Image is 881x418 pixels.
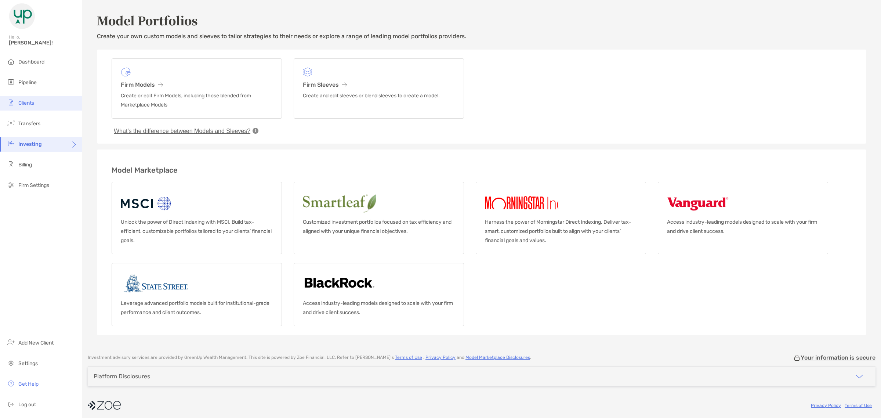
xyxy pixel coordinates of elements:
[845,403,872,408] a: Terms of Use
[97,12,866,29] h2: Model Portfolios
[667,217,819,236] p: Access industry-leading models designed to scale with your firm and drive client success.
[112,127,253,135] button: What’s the difference between Models and Sleeves?
[303,272,376,296] img: Blackrock
[18,182,49,188] span: Firm Settings
[294,182,464,254] a: SmartleafCustomized investment portfolios focused on tax efficiency and aligned with your unique ...
[425,355,456,360] a: Privacy Policy
[97,32,866,41] p: Create your own custom models and sleeves to tailor strategies to their needs or explore a range ...
[855,372,864,381] img: icon arrow
[485,191,588,215] img: Morningstar
[9,40,77,46] span: [PERSON_NAME]!
[121,299,273,317] p: Leverage advanced portfolio models built for institutional-grade performance and client outcomes.
[18,79,37,86] span: Pipeline
[112,263,282,326] a: State streetLeverage advanced portfolio models built for institutional-grade performance and clie...
[7,338,15,347] img: add_new_client icon
[303,91,455,100] p: Create and edit sleeves or blend sleeves to create a model.
[94,373,150,380] div: Platform Disclosures
[18,381,39,387] span: Get Help
[121,81,273,88] h3: Firm Models
[18,360,38,367] span: Settings
[303,217,455,236] p: Customized investment portfolios focused on tax efficiency and aligned with your unique financial...
[88,397,121,414] img: company logo
[303,299,455,317] p: Access industry-leading models designed to scale with your firm and drive client success.
[18,120,40,127] span: Transfers
[667,191,729,215] img: Vanguard
[476,182,646,254] a: MorningstarHarness the power of Morningstar Direct Indexing. Deliver tax-smart, customized portfo...
[121,272,191,296] img: State street
[801,354,875,361] p: Your information is secure
[303,81,455,88] h3: Firm Sleeves
[811,403,841,408] a: Privacy Policy
[18,162,32,168] span: Billing
[112,182,282,254] a: MSCIUnlock the power of Direct Indexing with MSCI. Build tax-efficient, customizable portfolios t...
[9,3,35,29] img: Zoe Logo
[7,119,15,127] img: transfers icon
[121,191,173,215] img: MSCI
[485,217,637,245] p: Harness the power of Morningstar Direct Indexing. Deliver tax-smart, customized portfolios built ...
[18,100,34,106] span: Clients
[658,182,828,254] a: VanguardAccess industry-leading models designed to scale with your firm and drive client success.
[18,141,42,147] span: Investing
[7,139,15,148] img: investing icon
[294,58,464,119] a: Firm SleevesCreate and edit sleeves or blend sleeves to create a model.
[7,180,15,189] img: firm-settings icon
[294,263,464,326] a: BlackrockAccess industry-leading models designed to scale with your firm and drive client success.
[7,57,15,66] img: dashboard icon
[112,166,852,174] h3: Model Marketplace
[303,191,438,215] img: Smartleaf
[465,355,530,360] a: Model Marketplace Disclosures
[18,401,36,408] span: Log out
[18,340,54,346] span: Add New Client
[7,400,15,408] img: logout icon
[18,59,44,65] span: Dashboard
[7,98,15,107] img: clients icon
[7,379,15,388] img: get-help icon
[88,355,531,360] p: Investment advisory services are provided by GreenUp Wealth Management . This site is powered by ...
[112,58,282,119] a: Firm ModelsCreate or edit Firm Models, including those blended from Marketplace Models
[7,358,15,367] img: settings icon
[121,91,273,109] p: Create or edit Firm Models, including those blended from Marketplace Models
[121,217,273,245] p: Unlock the power of Direct Indexing with MSCI. Build tax-efficient, customizable portfolios tailo...
[395,355,422,360] a: Terms of Use
[7,160,15,169] img: billing icon
[7,78,15,86] img: pipeline icon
